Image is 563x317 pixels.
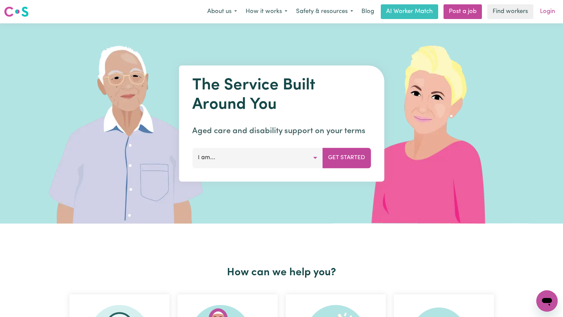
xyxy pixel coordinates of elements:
a: Post a job [444,4,482,19]
a: Blog [357,4,378,19]
button: I am... [192,148,323,168]
button: How it works [241,5,292,19]
button: Get Started [322,148,371,168]
p: Aged care and disability support on your terms [192,125,371,137]
button: Safety & resources [292,5,357,19]
img: Careseekers logo [4,6,29,18]
a: AI Worker Match [381,4,438,19]
a: Find workers [487,4,533,19]
iframe: Button to launch messaging window [536,290,558,312]
h2: How can we help you? [65,266,498,279]
button: About us [203,5,241,19]
a: Careseekers logo [4,4,29,19]
a: Login [536,4,559,19]
h1: The Service Built Around You [192,76,371,114]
